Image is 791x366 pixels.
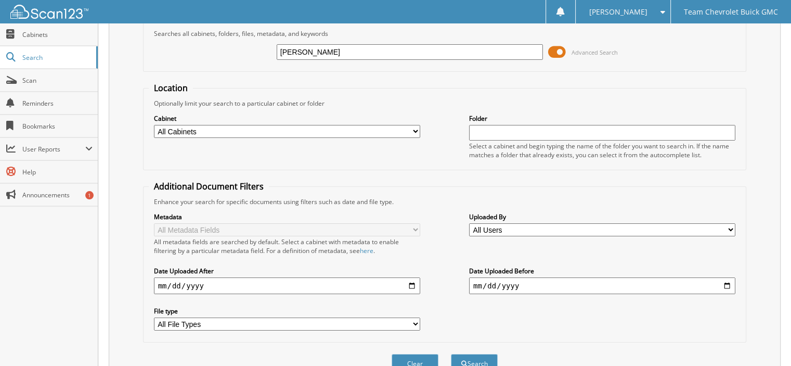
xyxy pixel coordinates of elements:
[22,99,93,108] span: Reminders
[22,145,85,154] span: User Reports
[469,277,735,294] input: end
[154,237,420,255] div: All metadata fields are searched by default. Select a cabinet with metadata to enable filtering b...
[22,30,93,39] span: Cabinets
[469,114,735,123] label: Folder
[154,277,420,294] input: start
[149,181,269,192] legend: Additional Document Filters
[22,122,93,131] span: Bookmarks
[154,212,420,221] label: Metadata
[149,29,741,38] div: Searches all cabinets, folders, files, metadata, and keywords
[360,246,373,255] a: here
[22,76,93,85] span: Scan
[10,5,88,19] img: scan123-logo-white.svg
[154,307,420,315] label: File type
[589,9,647,15] span: [PERSON_NAME]
[739,316,791,366] iframe: Chat Widget
[572,48,618,56] span: Advanced Search
[154,114,420,123] label: Cabinet
[22,191,93,199] span: Announcements
[22,168,93,176] span: Help
[469,267,735,275] label: Date Uploaded Before
[684,9,778,15] span: Team Chevrolet Buick GMC
[154,267,420,275] label: Date Uploaded After
[22,53,91,62] span: Search
[149,197,741,206] div: Enhance your search for specific documents using filters such as date and file type.
[469,212,735,221] label: Uploaded By
[149,99,741,108] div: Optionally limit your search to a particular cabinet or folder
[149,82,193,94] legend: Location
[85,191,94,199] div: 1
[469,142,735,159] div: Select a cabinet and begin typing the name of the folder you want to search in. If the name match...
